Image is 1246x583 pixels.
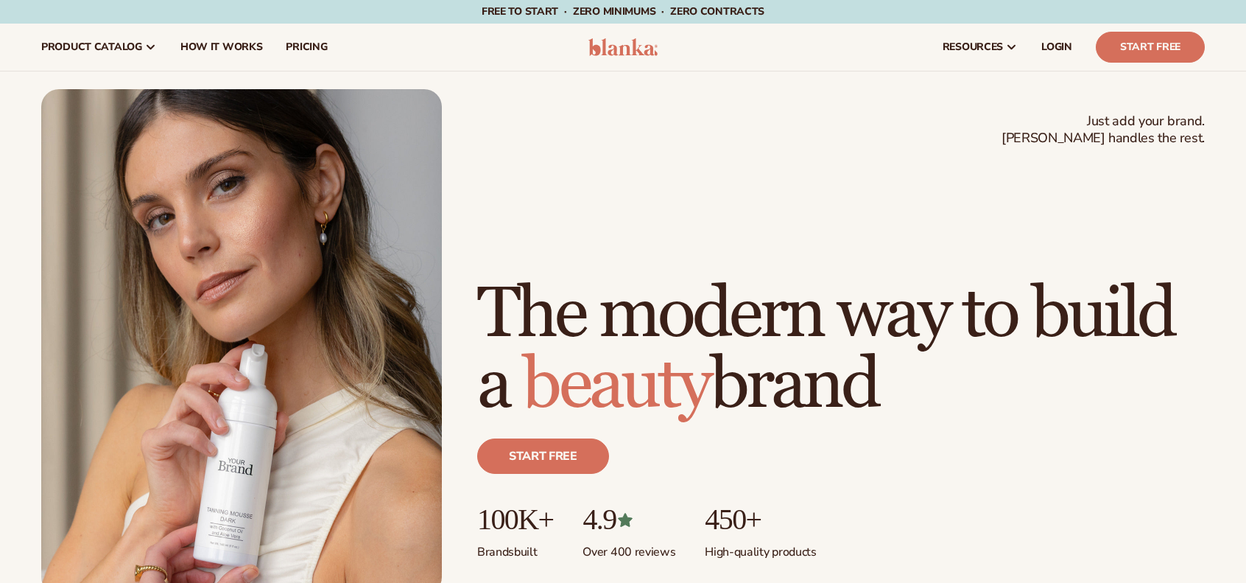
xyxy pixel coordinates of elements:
a: LOGIN [1029,24,1084,71]
span: beauty [522,342,709,428]
span: product catalog [41,41,142,53]
span: pricing [286,41,327,53]
p: 450+ [705,503,816,536]
span: Free to start · ZERO minimums · ZERO contracts [482,4,764,18]
p: 100K+ [477,503,553,536]
h1: The modern way to build a brand [477,279,1205,421]
span: LOGIN [1041,41,1072,53]
img: logo [588,38,658,56]
p: 4.9 [582,503,675,536]
a: Start Free [1096,32,1205,63]
a: pricing [274,24,339,71]
span: resources [943,41,1003,53]
p: Over 400 reviews [582,536,675,560]
span: How It Works [180,41,263,53]
p: High-quality products [705,536,816,560]
a: product catalog [29,24,169,71]
p: Brands built [477,536,553,560]
span: Just add your brand. [PERSON_NAME] handles the rest. [1002,113,1205,147]
a: How It Works [169,24,275,71]
a: resources [931,24,1029,71]
a: Start free [477,439,609,474]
